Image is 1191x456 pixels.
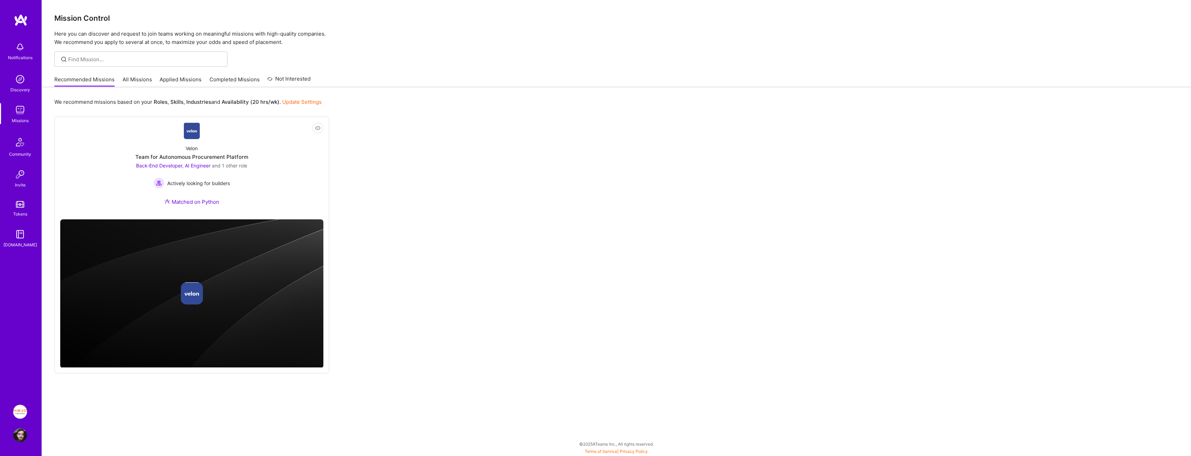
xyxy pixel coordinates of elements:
[11,405,29,419] a: Insight Partners: Data & AI - Sourcing
[68,56,222,63] input: Find Mission...
[123,76,152,87] a: All Missions
[585,449,617,454] a: Terms of Service
[13,167,27,181] img: Invite
[13,103,27,117] img: teamwork
[11,428,29,442] a: User Avatar
[54,98,322,106] p: We recommend missions based on your , , and .
[13,428,27,442] img: User Avatar
[13,72,27,86] img: discovery
[585,449,648,454] span: |
[54,14,1179,22] h3: Mission Control
[54,76,115,87] a: Recommended Missions
[135,153,248,161] div: Team for Autonomous Procurement Platform
[10,86,30,93] div: Discovery
[60,122,323,214] a: Company LogoVelonTeam for Autonomous Procurement PlatformBack-End Developer, AI Engineer and 1 ot...
[12,117,29,124] div: Missions
[13,227,27,241] img: guide book
[209,76,260,87] a: Completed Missions
[620,449,648,454] a: Privacy Policy
[170,99,183,105] b: Skills
[42,435,1191,453] div: © 2025 ATeams Inc., All rights reserved.
[315,125,321,131] i: icon EyeClosed
[16,201,24,208] img: tokens
[164,199,170,204] img: Ateam Purple Icon
[15,181,26,189] div: Invite
[54,30,1179,46] p: Here you can discover and request to join teams working on meaningful missions with high-quality ...
[60,219,323,368] img: cover
[136,163,211,168] span: Back-End Developer, AI Engineer
[282,99,322,105] a: Update Settings
[3,241,37,248] div: [DOMAIN_NAME]
[9,151,31,158] div: Community
[164,198,219,206] div: Matched on Python
[184,122,200,139] img: Company Logo
[13,40,27,54] img: bell
[167,180,230,187] span: Actively looking for builders
[160,76,202,87] a: Applied Missions
[12,134,28,151] img: Community
[154,99,168,105] b: Roles
[13,405,27,419] img: Insight Partners: Data & AI - Sourcing
[8,54,33,61] div: Notifications
[222,99,279,105] b: Availability (20 hrs/wk)
[181,282,203,304] img: Company logo
[13,210,27,218] div: Tokens
[267,75,311,87] a: Not Interested
[153,177,164,189] img: Actively looking for builders
[212,163,247,168] span: and 1 other role
[186,145,198,152] div: Velon
[60,55,68,63] i: icon SearchGrey
[186,99,211,105] b: Industries
[14,14,28,26] img: logo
